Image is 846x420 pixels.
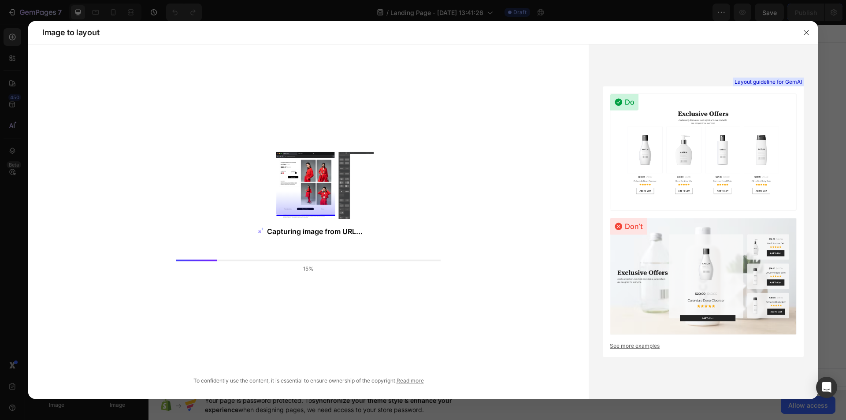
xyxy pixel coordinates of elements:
div: To confidently use the content, it is essential to ensure ownership of the copyright. [56,377,560,385]
div: Open Intercom Messenger [816,377,837,398]
div: Start with Generating from URL or image [289,252,408,259]
span: Image to layout [42,27,99,38]
span: Capturing image from URL... [267,226,363,237]
a: Read more [397,377,424,384]
button: Add elements [351,203,413,220]
div: Start with Sections from sidebar [296,185,402,196]
button: Add sections [285,203,345,220]
span: 15% [303,265,314,273]
span: Layout guideline for GemAI [735,78,802,86]
a: See more examples [610,342,797,350]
